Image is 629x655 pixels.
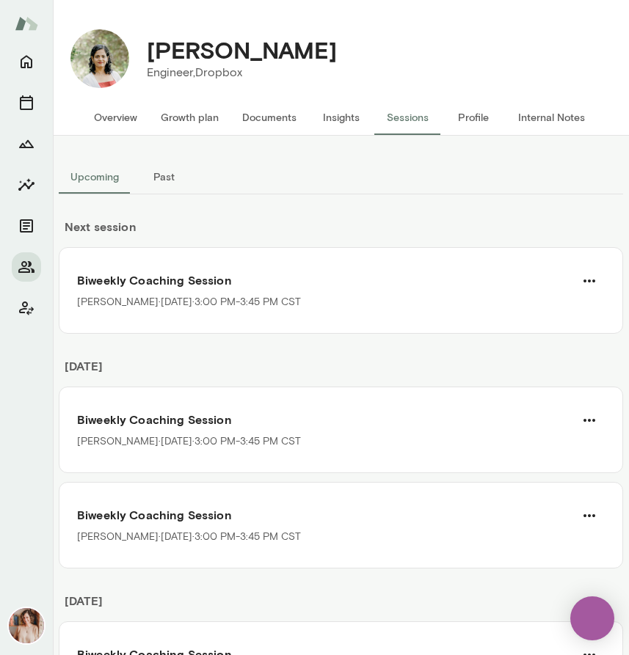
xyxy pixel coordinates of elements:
[59,357,623,387] h6: [DATE]
[70,29,129,88] img: Geetika Singh
[374,100,440,135] button: Sessions
[77,271,605,289] h6: Biweekly Coaching Session
[230,100,308,135] button: Documents
[9,608,44,643] img: Nancy Alsip
[59,592,623,621] h6: [DATE]
[506,100,597,135] button: Internal Notes
[59,159,623,194] div: basic tabs example
[12,129,41,158] button: Growth Plan
[77,530,301,544] p: [PERSON_NAME] · [DATE] · 3:00 PM-3:45 PM CST
[59,159,131,194] button: Upcoming
[12,293,41,323] button: Client app
[12,252,41,282] button: Members
[12,170,41,200] button: Insights
[77,295,301,310] p: [PERSON_NAME] · [DATE] · 3:00 PM-3:45 PM CST
[82,100,149,135] button: Overview
[77,411,605,428] h6: Biweekly Coaching Session
[440,100,506,135] button: Profile
[147,64,337,81] p: Engineer, Dropbox
[12,47,41,76] button: Home
[147,36,337,64] h4: [PERSON_NAME]
[77,506,605,524] h6: Biweekly Coaching Session
[12,211,41,241] button: Documents
[308,100,374,135] button: Insights
[77,434,301,449] p: [PERSON_NAME] · [DATE] · 3:00 PM-3:45 PM CST
[59,218,623,247] h6: Next session
[15,10,38,37] img: Mento
[131,159,197,194] button: Past
[149,100,230,135] button: Growth plan
[12,88,41,117] button: Sessions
